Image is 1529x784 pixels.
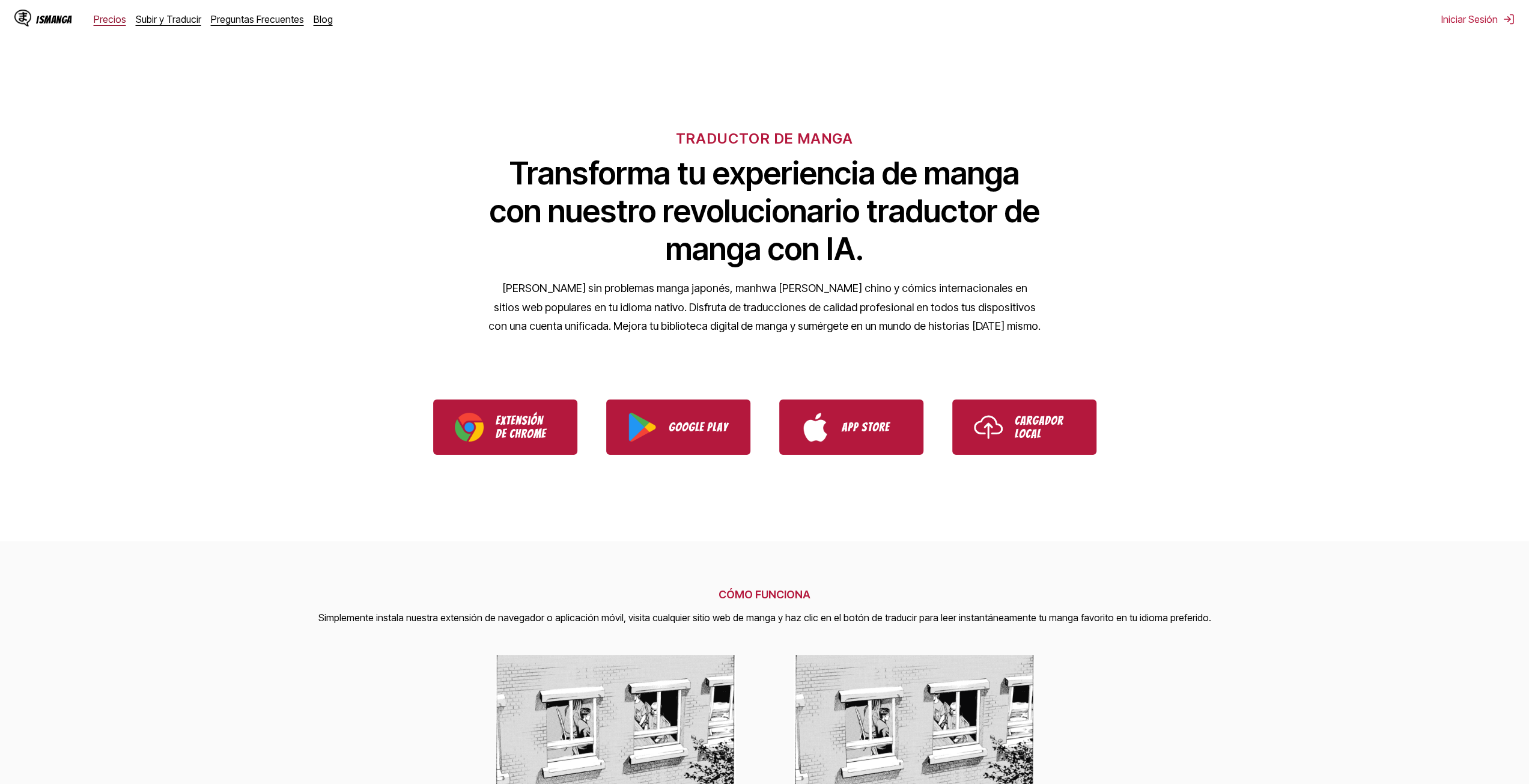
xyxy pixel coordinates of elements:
a: Precios [94,13,126,25]
a: Download IsManga from App Store [779,400,923,455]
h6: TRADUCTOR DE MANGA [675,130,853,147]
img: Chrome logo [455,413,484,442]
h1: Transforma tu experiencia de manga con nuestro revolucionario traductor de manga con IA. [488,154,1041,268]
a: Subir y Traducir [136,13,201,25]
button: Iniciar Sesión [1441,13,1515,25]
a: Preguntas Frecuentes [211,13,304,25]
img: Sign out [1503,13,1515,25]
p: Simplemente instala nuestra extensión de navegador o aplicación móvil, visita cualquier sitio web... [318,610,1211,626]
p: Google Play [669,421,729,434]
img: IsManga Logo [14,10,31,26]
p: Cargador Local [1015,414,1075,440]
a: Use IsManga Local Uploader [952,400,1096,455]
p: [PERSON_NAME] sin problemas manga japonés, manhwa [PERSON_NAME] chino y cómics internacionales en... [488,279,1041,336]
a: Blog [314,13,333,25]
a: IsManga LogoIsManga [14,10,94,29]
a: Download IsManga Chrome Extension [433,400,577,455]
h2: CÓMO FUNCIONA [318,588,1211,601]
img: Upload icon [974,413,1003,442]
a: Download IsManga from Google Play [606,400,750,455]
div: IsManga [36,14,72,25]
img: Google Play logo [628,413,657,442]
p: Extensión de Chrome [496,414,556,440]
img: App Store logo [801,413,830,442]
p: App Store [842,421,902,434]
